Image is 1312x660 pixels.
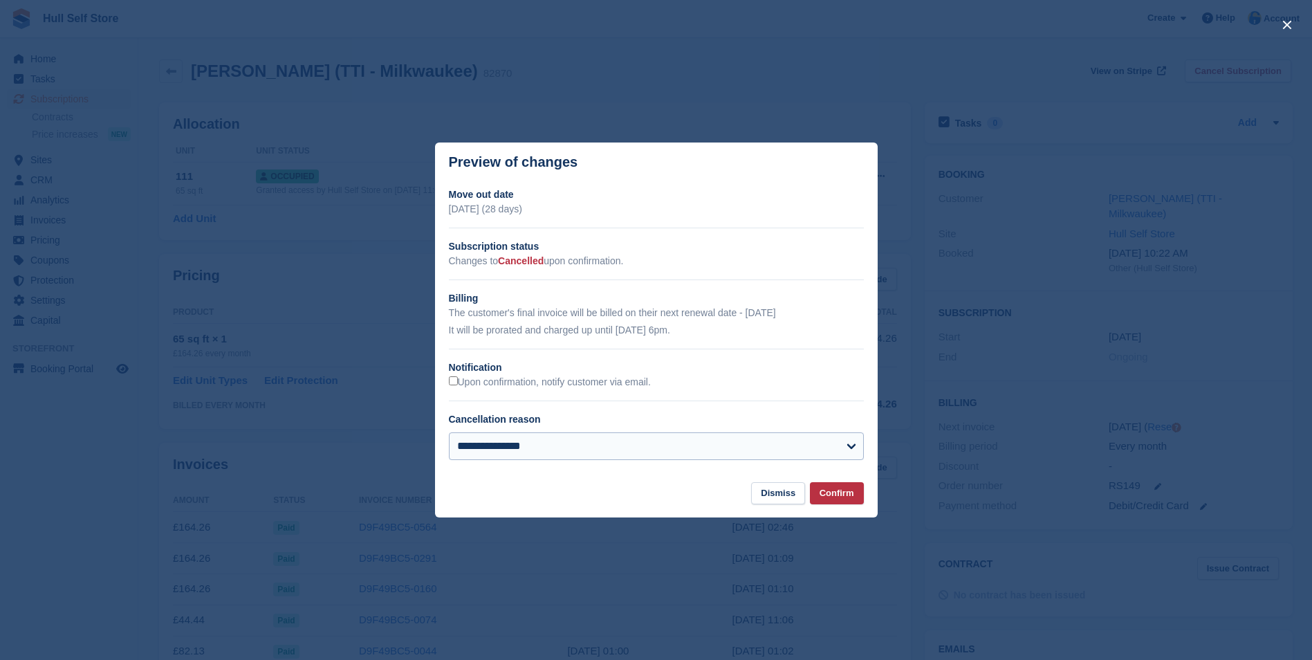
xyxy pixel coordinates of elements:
[449,414,541,425] label: Cancellation reason
[449,187,864,202] h2: Move out date
[751,482,805,505] button: Dismiss
[449,291,864,306] h2: Billing
[449,154,578,170] p: Preview of changes
[498,255,544,266] span: Cancelled
[449,376,458,385] input: Upon confirmation, notify customer via email.
[449,254,864,268] p: Changes to upon confirmation.
[449,239,864,254] h2: Subscription status
[449,306,864,320] p: The customer's final invoice will be billed on their next renewal date - [DATE]
[449,376,651,389] label: Upon confirmation, notify customer via email.
[810,482,864,505] button: Confirm
[1276,14,1298,36] button: close
[449,323,864,338] p: It will be prorated and charged up until [DATE] 6pm.
[449,360,864,375] h2: Notification
[449,202,864,217] p: [DATE] (28 days)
